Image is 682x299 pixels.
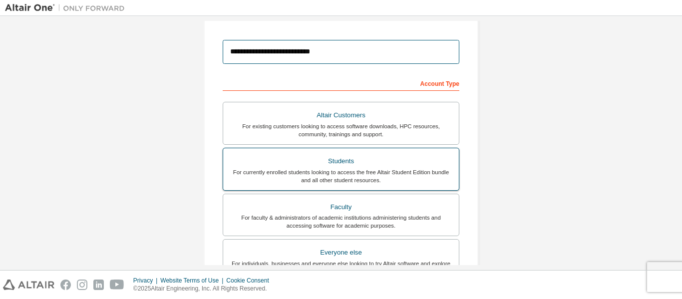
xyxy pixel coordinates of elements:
div: Website Terms of Use [160,277,226,285]
div: Altair Customers [229,108,453,122]
div: Faculty [229,200,453,214]
div: For individuals, businesses and everyone else looking to try Altair software and explore our prod... [229,260,453,276]
div: For faculty & administrators of academic institutions administering students and accessing softwa... [229,214,453,230]
div: Everyone else [229,246,453,260]
img: Altair One [5,3,130,13]
div: Students [229,154,453,168]
div: Account Type [223,75,459,91]
div: Privacy [133,277,160,285]
div: For existing customers looking to access software downloads, HPC resources, community, trainings ... [229,122,453,138]
div: Cookie Consent [226,277,275,285]
img: altair_logo.svg [3,280,54,290]
p: © 2025 Altair Engineering, Inc. All Rights Reserved. [133,285,275,293]
img: linkedin.svg [93,280,104,290]
div: For currently enrolled students looking to access the free Altair Student Edition bundle and all ... [229,168,453,184]
img: facebook.svg [60,280,71,290]
img: youtube.svg [110,280,124,290]
img: instagram.svg [77,280,87,290]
